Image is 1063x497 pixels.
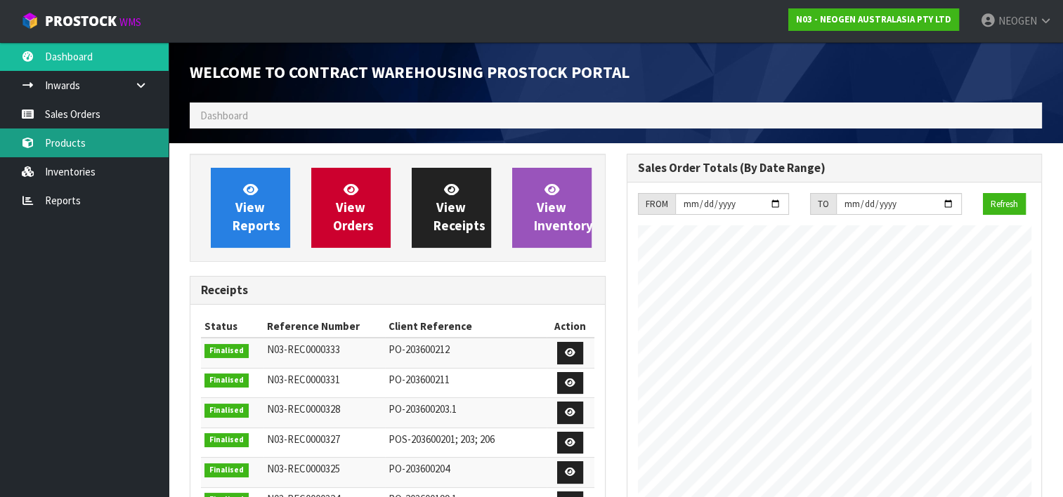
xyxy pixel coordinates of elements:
[512,168,592,248] a: ViewInventory
[204,433,249,447] span: Finalised
[233,181,280,234] span: View Reports
[190,62,630,82] span: Welcome to Contract Warehousing ProStock Portal
[385,315,547,338] th: Client Reference
[998,14,1037,27] span: NEOGEN
[311,168,391,248] a: ViewOrders
[204,344,249,358] span: Finalised
[796,13,951,25] strong: N03 - NEOGEN AUSTRALASIA PTY LTD
[267,432,340,446] span: N03-REC0000327
[267,373,340,386] span: N03-REC0000331
[389,402,457,416] span: PO-203600203.1
[389,343,450,356] span: PO-203600212
[333,181,374,234] span: View Orders
[412,168,491,248] a: ViewReceipts
[204,373,249,387] span: Finalised
[267,343,340,356] span: N03-REC0000333
[389,373,450,386] span: PO-203600211
[21,12,39,29] img: cube-alt.png
[534,181,593,234] span: View Inventory
[201,284,594,297] h3: Receipts
[204,404,249,418] span: Finalised
[119,15,141,29] small: WMS
[267,462,340,475] span: N03-REC0000325
[200,109,248,122] span: Dashboard
[45,12,117,30] span: ProStock
[547,315,594,338] th: Action
[810,193,836,216] div: TO
[211,168,290,248] a: ViewReports
[638,193,675,216] div: FROM
[204,463,249,477] span: Finalised
[389,432,495,446] span: POS-203600201; 203; 206
[983,193,1026,216] button: Refresh
[389,462,450,475] span: PO-203600204
[267,402,340,416] span: N03-REC0000328
[638,161,1031,175] h3: Sales Order Totals (By Date Range)
[263,315,386,338] th: Reference Number
[201,315,263,338] th: Status
[433,181,485,234] span: View Receipts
